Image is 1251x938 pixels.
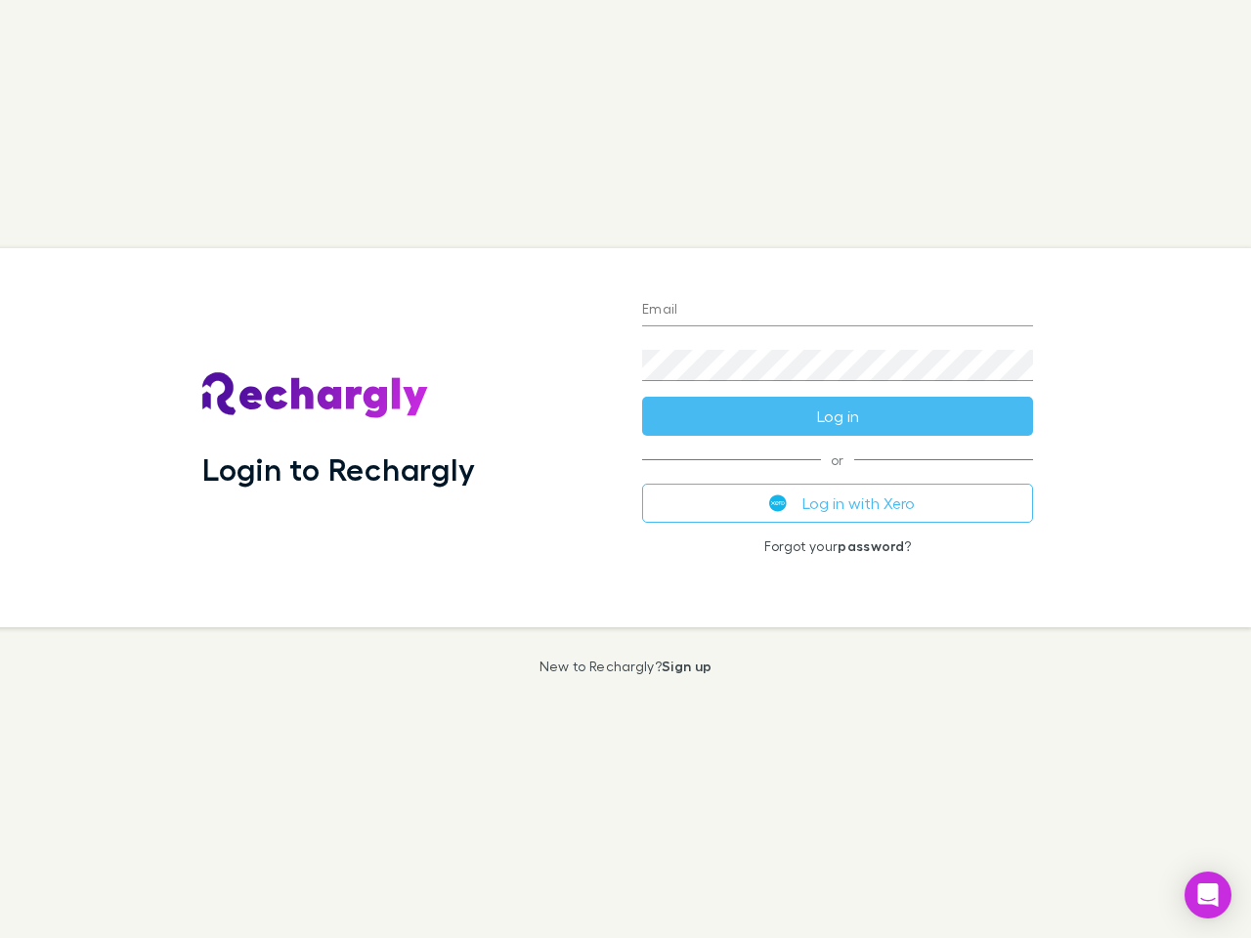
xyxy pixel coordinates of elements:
a: password [838,537,904,554]
img: Rechargly's Logo [202,372,429,419]
button: Log in with Xero [642,484,1033,523]
div: Open Intercom Messenger [1185,872,1231,918]
p: Forgot your ? [642,538,1033,554]
p: New to Rechargly? [539,659,712,674]
button: Log in [642,397,1033,436]
img: Xero's logo [769,494,787,512]
span: or [642,459,1033,460]
a: Sign up [662,658,712,674]
h1: Login to Rechargly [202,450,475,488]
